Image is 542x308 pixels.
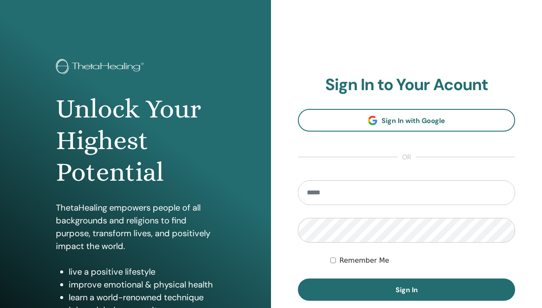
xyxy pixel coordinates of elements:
span: Sign In [396,285,418,294]
a: Sign In with Google [298,109,515,132]
span: Sign In with Google [382,116,445,125]
h1: Unlock Your Highest Potential [56,93,215,188]
li: improve emotional & physical health [69,278,215,291]
div: Keep me authenticated indefinitely or until I manually logout [330,255,515,266]
span: or [398,152,416,162]
h2: Sign In to Your Acount [298,75,515,95]
button: Sign In [298,279,515,301]
li: live a positive lifestyle [69,265,215,278]
p: ThetaHealing empowers people of all backgrounds and religions to find purpose, transform lives, a... [56,201,215,252]
label: Remember Me [339,255,389,266]
li: learn a world-renowned technique [69,291,215,304]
